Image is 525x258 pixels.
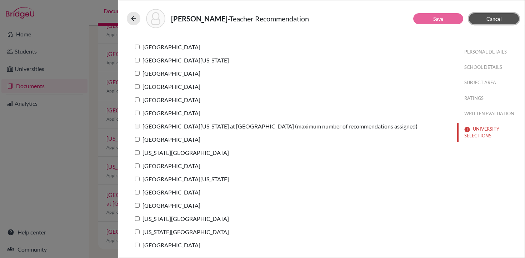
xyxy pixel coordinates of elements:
input: [GEOGRAPHIC_DATA] [135,45,140,49]
button: UNIVERSITY SELECTIONS [457,123,525,142]
img: error-544570611efd0a2d1de9.svg [464,127,470,132]
input: [GEOGRAPHIC_DATA][US_STATE] [135,58,140,62]
label: [GEOGRAPHIC_DATA] [132,81,200,92]
label: [GEOGRAPHIC_DATA] [132,240,200,250]
button: SCHOOL DETAILS [457,61,525,74]
label: [GEOGRAPHIC_DATA] [132,68,200,79]
span: - Teacher Recommendation [227,14,309,23]
input: [GEOGRAPHIC_DATA][US_STATE] [135,177,140,181]
input: [GEOGRAPHIC_DATA] [135,111,140,115]
input: [US_STATE][GEOGRAPHIC_DATA] [135,229,140,234]
input: [US_STATE][GEOGRAPHIC_DATA] [135,216,140,221]
label: [GEOGRAPHIC_DATA] [132,187,200,197]
button: SUBJECT AREA [457,76,525,89]
input: [GEOGRAPHIC_DATA] [135,137,140,142]
label: [GEOGRAPHIC_DATA][US_STATE] at [GEOGRAPHIC_DATA] (maximum number of recommendations assigned) [132,121,417,131]
label: [US_STATE][GEOGRAPHIC_DATA] [132,213,229,224]
button: WRITTEN EVALUATION [457,107,525,120]
input: [GEOGRAPHIC_DATA] [135,190,140,194]
input: [GEOGRAPHIC_DATA] [135,203,140,208]
label: [GEOGRAPHIC_DATA] [132,42,200,52]
button: RATINGS [457,92,525,105]
input: [GEOGRAPHIC_DATA] [135,71,140,76]
label: [GEOGRAPHIC_DATA] [132,108,200,118]
label: [GEOGRAPHIC_DATA] [132,200,200,211]
input: [US_STATE][GEOGRAPHIC_DATA] [135,150,140,155]
label: [GEOGRAPHIC_DATA] [132,161,200,171]
strong: [PERSON_NAME] [171,14,227,23]
input: [GEOGRAPHIC_DATA] [135,97,140,102]
button: PERSONAL DETAILS [457,46,525,58]
label: [US_STATE][GEOGRAPHIC_DATA] [132,227,229,237]
label: [GEOGRAPHIC_DATA][US_STATE] [132,55,229,65]
label: [GEOGRAPHIC_DATA] [132,95,200,105]
input: [GEOGRAPHIC_DATA] [135,84,140,89]
input: [GEOGRAPHIC_DATA] [135,163,140,168]
label: [US_STATE][GEOGRAPHIC_DATA] [132,147,229,158]
label: [GEOGRAPHIC_DATA] [132,134,200,145]
input: [GEOGRAPHIC_DATA][US_STATE] at [GEOGRAPHIC_DATA] (maximum number of recommendations assigned) [135,124,140,128]
input: [GEOGRAPHIC_DATA] [135,243,140,247]
label: [GEOGRAPHIC_DATA][US_STATE] [132,174,229,184]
